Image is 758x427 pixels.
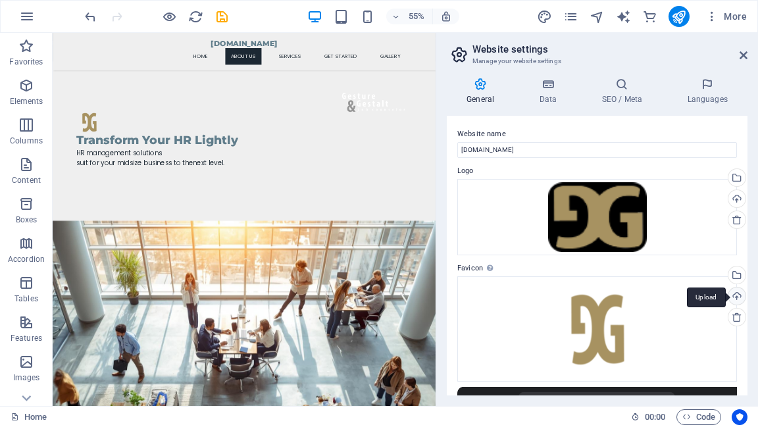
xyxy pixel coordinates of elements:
button: Usercentrics [732,409,747,425]
h4: Data [519,78,582,105]
h3: Manage your website settings [472,55,721,67]
p: Content [12,175,41,186]
p: Accordion [8,254,45,264]
h4: SEO / Meta [582,78,667,105]
p: Images [13,372,40,383]
h4: Languages [667,78,747,105]
label: Website name [457,126,737,142]
p: Features [11,333,42,343]
h6: 55% [406,9,427,24]
h2: Website settings [472,43,747,55]
p: Tables [14,293,38,304]
button: undo [82,9,98,24]
i: AI Writer [616,9,631,24]
i: Undo: Change meta tags (Ctrl+Z) [83,9,98,24]
i: Design (Ctrl+Alt+Y) [537,9,552,24]
button: reload [188,9,203,24]
div: LogoBrandver2-gx7iJ1CKTaVaEHTreuZuAg-r4iGaG47FT6u8cwfdOsvJA.png [457,276,737,382]
span: : [654,412,656,422]
i: Reload page [188,9,203,24]
button: pages [563,9,579,24]
button: publish [669,6,690,27]
h6: Session time [631,409,666,425]
span: Code [682,409,715,425]
button: Click here to leave preview mode and continue editing [161,9,177,24]
div: Iconweb-sVthEP5hAMGQK6T7jCjEKA.png [457,179,737,255]
input: Name... [457,142,737,158]
button: commerce [642,9,658,24]
label: Favicon [457,261,737,276]
a: Upload [728,287,746,305]
span: More [705,10,747,23]
p: Elements [10,96,43,107]
label: Logo [457,163,737,179]
button: Code [676,409,721,425]
a: Click to cancel selection. Double-click to open Pages [11,409,47,425]
p: Favorites [9,57,43,67]
i: Save (Ctrl+S) [215,9,230,24]
button: text_generator [616,9,632,24]
span: 00 00 [645,409,665,425]
p: Columns [10,136,43,146]
i: Publish [671,9,686,24]
h4: General [447,78,519,105]
i: Commerce [642,9,657,24]
button: save [214,9,230,24]
p: Boxes [16,214,38,225]
button: More [700,6,752,27]
button: design [537,9,553,24]
i: Pages (Ctrl+Alt+S) [563,9,578,24]
button: navigator [590,9,605,24]
button: 55% [386,9,433,24]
